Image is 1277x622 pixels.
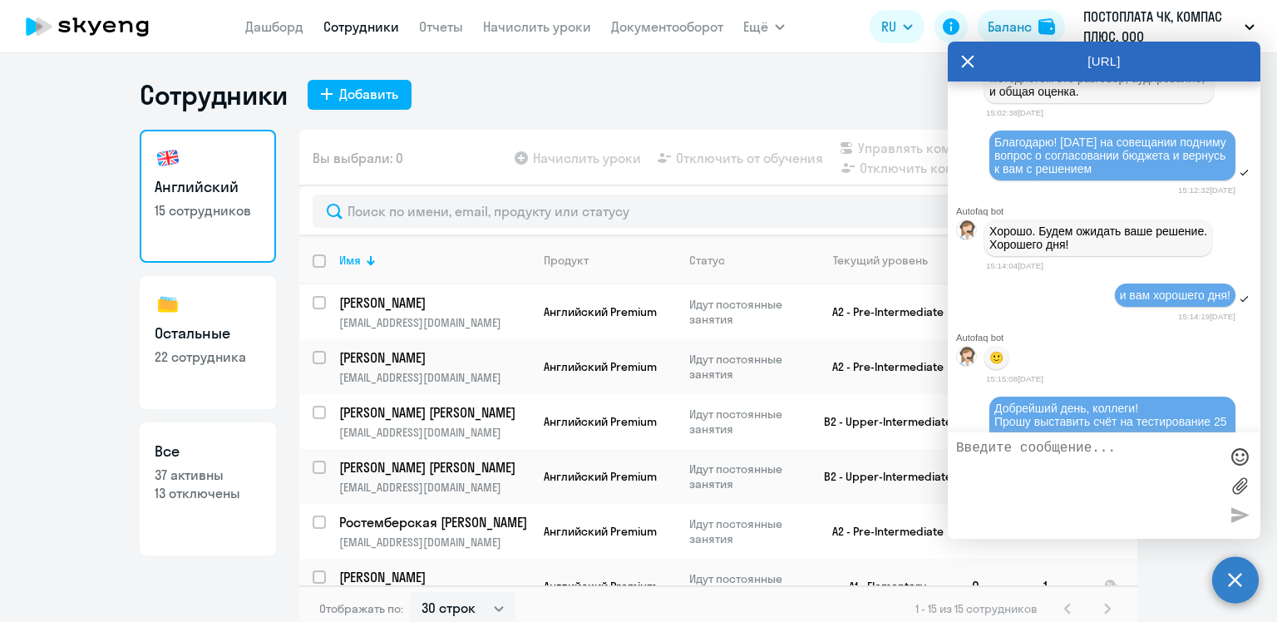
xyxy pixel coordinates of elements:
div: Текущий уровень [817,253,958,268]
span: Английский Premium [544,579,657,594]
td: 1 [1030,559,1091,614]
span: Английский Premium [544,469,657,484]
h3: Все [155,441,261,462]
p: [EMAIL_ADDRESS][DOMAIN_NAME] [339,315,530,330]
div: Добавить [339,84,398,104]
time: 15:02:38[DATE] [986,108,1043,117]
p: [PERSON_NAME] [PERSON_NAME] [339,458,527,476]
h3: Английский [155,176,261,198]
p: [EMAIL_ADDRESS][DOMAIN_NAME] [339,480,530,495]
div: Имя [339,253,361,268]
p: [PERSON_NAME] [339,568,527,586]
p: [PERSON_NAME] [PERSON_NAME] [339,403,527,422]
span: Добрейший день, коллеги! Прошу выставить счёт на тестирование 25 чел. на уровень владения языком. [994,402,1230,442]
p: [PERSON_NAME] [339,294,527,312]
span: Английский Premium [544,524,657,539]
button: Добавить [308,80,412,110]
img: bot avatar [957,347,978,371]
div: Текущий уровень [833,253,928,268]
div: Статус [689,253,803,268]
a: [PERSON_NAME] [PERSON_NAME] [339,458,530,476]
td: A2 - Pre-Intermediate [804,284,959,339]
td: A1 - Elementary [804,559,959,614]
p: Ростемберская [PERSON_NAME] [339,513,527,531]
p: 22 сотрудника [155,348,261,366]
img: bot avatar [957,220,978,244]
span: Ещё [743,17,768,37]
a: Ростемберская [PERSON_NAME] [339,513,530,531]
p: Идут постоянные занятия [689,516,803,546]
a: Отчеты [419,18,463,35]
time: 15:15:08[DATE] [986,374,1043,383]
span: Вы выбрали: 0 [313,148,403,168]
img: others [155,291,181,318]
p: [PERSON_NAME] [339,348,527,367]
input: Поиск по имени, email, продукту или статусу [313,195,1124,228]
a: Остальные22 сотрудника [140,276,276,409]
time: 15:12:32[DATE] [1178,185,1235,195]
h3: Остальные [155,323,261,344]
h1: Сотрудники [140,78,288,111]
p: Идут постоянные занятия [689,571,803,601]
p: [EMAIL_ADDRESS][DOMAIN_NAME] [339,370,530,385]
img: balance [1038,18,1055,35]
span: Благодарю! [DATE] на совещании подниму вопрос о согласовании бюджета и вернусь к вам с решением [994,136,1230,175]
a: Английский15 сотрудников [140,130,276,263]
p: [EMAIL_ADDRESS][DOMAIN_NAME] [339,425,530,440]
a: [PERSON_NAME] [339,294,530,312]
a: [PERSON_NAME] [339,348,530,367]
p: Идут постоянные занятия [689,407,803,437]
span: Английский Premium [544,359,657,374]
td: A2 - Pre-Intermediate [804,339,959,394]
span: 1 - 15 из 15 сотрудников [915,601,1038,616]
td: A2 - Pre-Intermediate [804,504,959,559]
a: Все37 активны13 отключены [140,422,276,555]
div: Autofaq bot [956,206,1260,216]
span: Английский Premium [544,414,657,429]
img: english [155,145,181,171]
p: Идут постоянные занятия [689,297,803,327]
p: 15 сотрудников [155,201,261,220]
div: Продукт [544,253,675,268]
div: Имя [339,253,530,268]
p: [EMAIL_ADDRESS][DOMAIN_NAME] [339,535,530,550]
a: [PERSON_NAME] [PERSON_NAME] [339,403,530,422]
td: B2 - Upper-Intermediate [804,394,959,449]
p: 13 отключены [155,484,261,502]
p: Идут постоянные занятия [689,462,803,491]
span: и вам хорошего дня! [1120,289,1230,302]
p: 37 активны [155,466,261,484]
div: Autofaq bot [956,333,1260,343]
span: Отображать по: [319,601,403,616]
button: Ещё [743,10,785,43]
p: 🙂 [989,351,1003,364]
span: Английский Premium [544,304,657,319]
span: RU [881,17,896,37]
a: Начислить уроки [483,18,591,35]
time: 15:14:04[DATE] [986,261,1043,270]
p: ПОСТОПЛАТА ЧК, КОМПАС ПЛЮС, ООО [1083,7,1238,47]
label: Лимит 10 файлов [1227,473,1252,498]
button: ПОСТОПЛАТА ЧК, КОМПАС ПЛЮС, ООО [1075,7,1263,47]
time: 15:14:19[DATE] [1178,312,1235,321]
p: Идут постоянные занятия [689,352,803,382]
a: Документооборот [611,18,723,35]
button: RU [870,10,924,43]
div: Статус [689,253,725,268]
div: Баланс [988,17,1032,37]
a: Дашборд [245,18,303,35]
td: B2 - Upper-Intermediate [804,449,959,504]
a: [PERSON_NAME] [339,568,530,586]
td: 0 [959,559,1030,614]
a: Сотрудники [323,18,399,35]
p: Хорошо. Будем ожидать ваше решение. Хорошего дня! [989,225,1207,251]
div: Продукт [544,253,589,268]
button: Балансbalance [978,10,1065,43]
